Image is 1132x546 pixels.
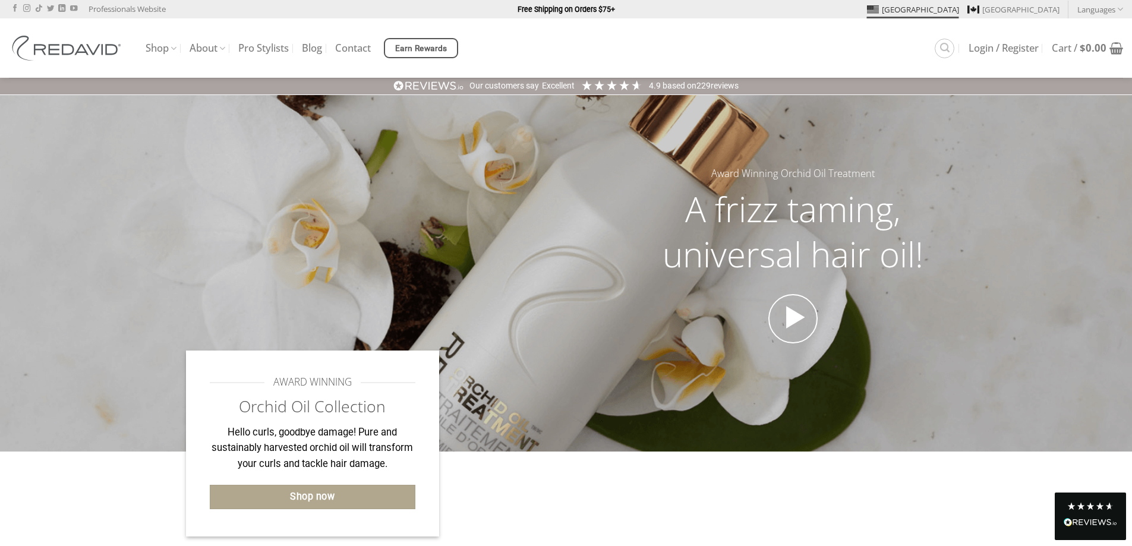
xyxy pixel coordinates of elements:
[640,166,947,182] h5: Award Winning Orchid Oil Treatment
[238,37,289,59] a: Pro Stylists
[210,396,416,417] h2: Orchid Oil Collection
[935,39,954,58] a: Search
[1067,501,1114,511] div: 4.8 Stars
[663,81,696,90] span: Based on
[210,425,416,472] p: Hello curls, goodbye damage! Pure and sustainably harvested orchid oil will transform your curls ...
[1080,41,1106,55] bdi: 0.00
[9,36,128,61] img: REDAVID Salon Products | United States
[273,374,352,390] span: AWARD WINNING
[1052,43,1106,53] span: Cart /
[1077,1,1123,18] a: Languages
[1064,518,1117,526] img: REVIEWS.io
[335,37,371,59] a: Contact
[542,80,575,92] div: Excellent
[696,81,711,90] span: 229
[47,5,54,13] a: Follow on Twitter
[210,485,416,509] a: Shop now
[1080,41,1086,55] span: $
[581,79,643,91] div: 4.91 Stars
[290,489,335,504] span: Shop now
[969,43,1039,53] span: Login / Register
[649,81,663,90] span: 4.9
[711,81,739,90] span: reviews
[23,5,30,13] a: Follow on Instagram
[146,37,176,60] a: Shop
[302,37,322,59] a: Blog
[384,38,458,58] a: Earn Rewards
[518,5,615,14] strong: Free Shipping on Orders $75+
[1055,493,1126,540] div: Read All Reviews
[58,5,65,13] a: Follow on LinkedIn
[11,5,18,13] a: Follow on Facebook
[395,42,447,55] span: Earn Rewards
[469,80,539,92] div: Our customers say
[1064,516,1117,531] div: Read All Reviews
[190,37,225,60] a: About
[867,1,959,18] a: [GEOGRAPHIC_DATA]
[70,5,77,13] a: Follow on YouTube
[393,80,463,91] img: REVIEWS.io
[640,187,947,276] h2: A frizz taming, universal hair oil!
[969,37,1039,59] a: Login / Register
[967,1,1060,18] a: [GEOGRAPHIC_DATA]
[1052,35,1123,61] a: Cart / $0.00
[35,5,42,13] a: Follow on TikTok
